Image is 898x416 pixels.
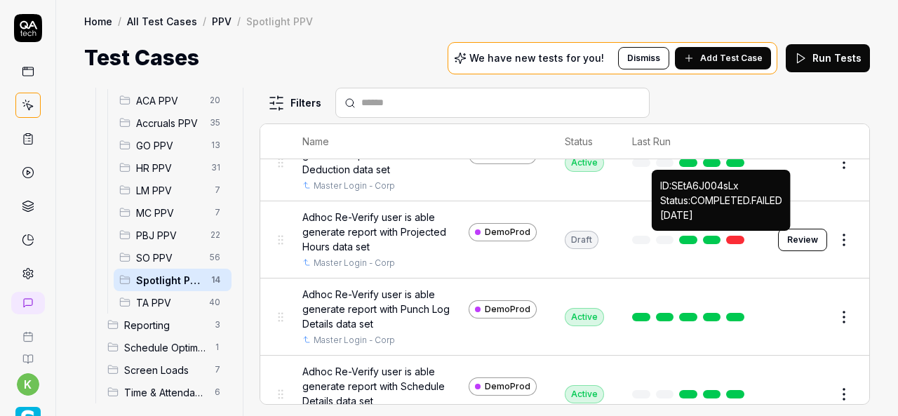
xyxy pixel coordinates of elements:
th: Last Run [618,124,764,159]
span: 20 [204,92,226,109]
div: Drag to reorderReporting3 [102,314,232,336]
span: 7 [209,361,226,378]
div: Drag to reorderSchedule Optimizer1 [102,336,232,358]
span: DemoProd [485,226,530,239]
div: Active [565,154,604,172]
div: / [203,14,206,28]
span: 31 [206,159,226,176]
div: Drag to reorderSO PPV56 [114,246,232,269]
span: SO PPV [136,250,201,265]
span: Accruals PPV [136,116,201,130]
a: New conversation [11,292,45,314]
div: Drag to reorderLM PPV7 [114,179,232,201]
div: Drag to reorderACA PPV20 [114,89,232,112]
span: DemoProd [485,380,530,393]
div: Draft [565,231,598,249]
span: HR PPV [136,161,203,175]
div: Drag to reorderTA PPV40 [114,291,232,314]
tr: Adhoc Re-Verify user is able generate report with Projected Hours data setDemoProdMaster Login - ... [260,201,869,279]
span: Time & Attendance [124,385,206,400]
tr: Adhoc Re-Verify user is able generate report with Punch Log Details data setDemoProdMaster Login ... [260,279,869,356]
div: Drag to reorderScreen Loads7 [102,358,232,381]
button: Filters [260,89,330,117]
a: DemoProd [469,223,537,241]
div: / [237,14,241,28]
span: Reporting [124,318,206,333]
tr: Adhoc Re-Verify user is able generate report with No Meal Deduction data setDemoProdMaster Login ... [260,124,869,201]
button: Dismiss [618,47,669,69]
span: 22 [205,227,226,243]
span: Spotlight PPV [136,273,203,288]
div: Drag to reorderTime & Attendance6 [102,381,232,403]
span: 56 [204,249,226,266]
button: Review [778,229,827,251]
span: Add Test Case [700,52,763,65]
th: Name [288,124,551,159]
a: Master Login - Corp [314,180,395,192]
a: Home [84,14,112,28]
p: ID: SEtA6J004sLx Status: COMPLETED . FAILED [660,178,782,222]
span: TA PPV [136,295,201,310]
a: PPV [212,14,232,28]
div: Spotlight PPV [246,14,313,28]
span: ACA PPV [136,93,201,108]
span: 7 [209,204,226,221]
span: LM PPV [136,183,206,198]
span: PBJ PPV [136,228,202,243]
div: Drag to reorderPBJ PPV22 [114,224,232,246]
div: Drag to reorderAccruals PPV35 [114,112,232,134]
span: GO PPV [136,138,203,153]
a: All Test Cases [127,14,197,28]
div: Active [565,385,604,403]
button: k [17,373,39,396]
th: Status [551,124,618,159]
span: 6 [209,384,226,401]
span: Screen Loads [124,363,206,377]
span: Adhoc Re-Verify user is able generate report with Punch Log Details data set [302,287,463,331]
div: Drag to reorderGO PPV13 [114,134,232,156]
span: 7 [209,182,226,199]
a: Master Login - Corp [314,257,395,269]
div: Drag to reorderSpotlight PPV14 [114,269,232,291]
span: 35 [204,114,226,131]
span: Schedule Optimizer [124,340,206,355]
span: MC PPV [136,206,206,220]
a: Documentation [6,342,50,365]
a: Book a call with us [6,320,50,342]
span: 3 [209,316,226,333]
button: Run Tests [786,44,870,72]
p: We have new tests for you! [469,53,604,63]
div: Active [565,308,604,326]
h1: Test Cases [84,42,199,74]
span: 40 [203,294,226,311]
time: [DATE] [660,209,693,221]
div: Drag to reorderHR PPV31 [114,156,232,179]
span: 1 [209,339,226,356]
a: Master Login - Corp [314,334,395,347]
button: Add Test Case [675,47,771,69]
span: Adhoc Re-Verify user is able generate report with Schedule Details data set [302,364,463,408]
div: Drag to reorderMC PPV7 [114,201,232,224]
span: 14 [206,271,226,288]
div: / [118,14,121,28]
span: 13 [206,137,226,154]
span: DemoProd [485,303,530,316]
a: DemoProd [469,300,537,318]
a: DemoProd [469,377,537,396]
span: Adhoc Re-Verify user is able generate report with Projected Hours data set [302,210,463,254]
